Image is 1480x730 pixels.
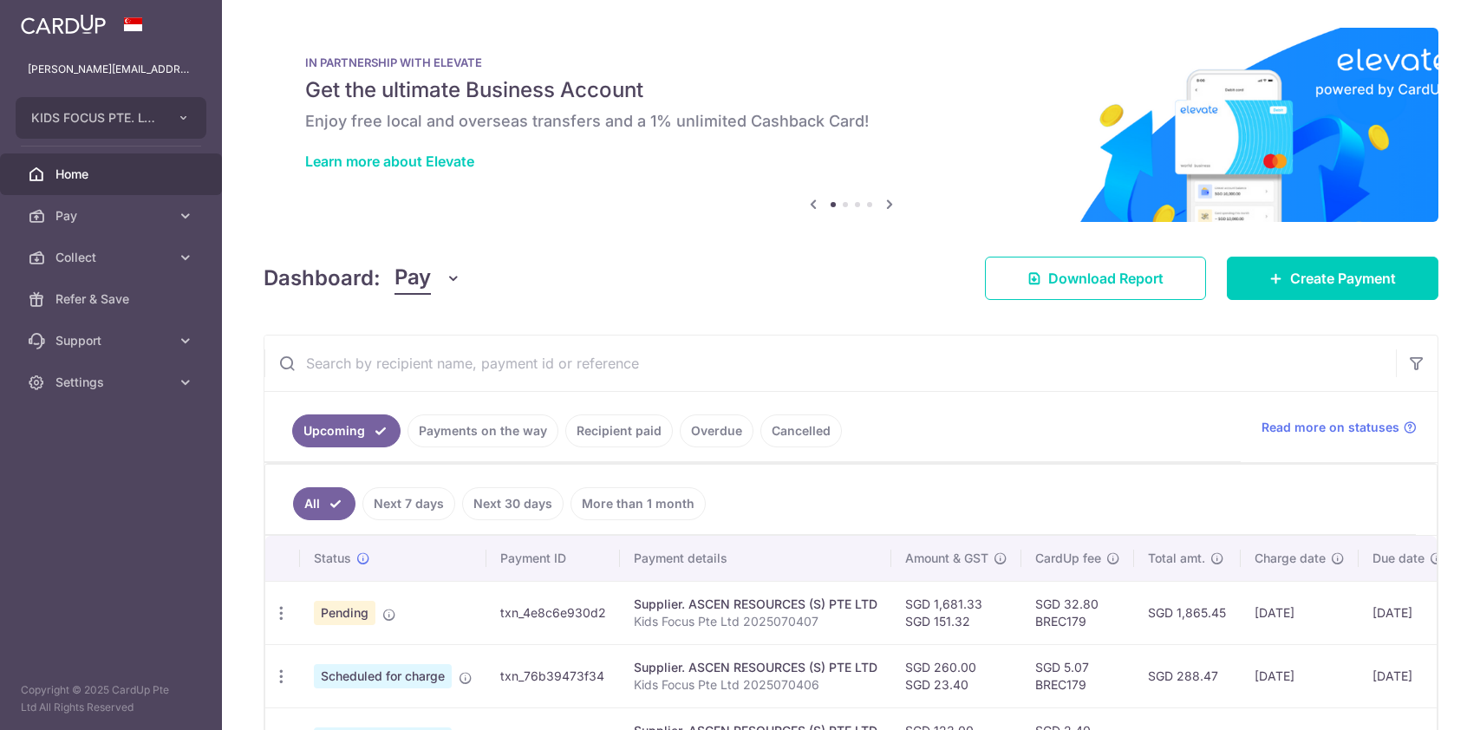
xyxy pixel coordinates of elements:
a: Overdue [680,414,753,447]
span: Refer & Save [55,290,170,308]
a: Recipient paid [565,414,673,447]
td: [DATE] [1359,581,1457,644]
td: SGD 1,865.45 [1134,581,1241,644]
span: Due date [1372,550,1425,567]
td: SGD 260.00 SGD 23.40 [891,644,1021,707]
span: Download Report [1048,268,1164,289]
img: CardUp [21,14,106,35]
p: [PERSON_NAME][EMAIL_ADDRESS][DOMAIN_NAME] [28,61,194,78]
p: Kids Focus Pte Ltd 2025070407 [634,613,877,630]
a: Payments on the way [407,414,558,447]
span: Collect [55,249,170,266]
span: CardUp fee [1035,550,1101,567]
input: Search by recipient name, payment id or reference [264,336,1396,391]
span: Home [55,166,170,183]
a: Read more on statuses [1262,419,1417,436]
th: Payment details [620,536,891,581]
p: IN PARTNERSHIP WITH ELEVATE [305,55,1397,69]
td: txn_76b39473f34 [486,644,620,707]
td: SGD 1,681.33 SGD 151.32 [891,581,1021,644]
button: KIDS FOCUS PTE. LTD. [16,97,206,139]
span: Pending [314,601,375,625]
a: Create Payment [1227,257,1438,300]
a: Upcoming [292,414,401,447]
td: [DATE] [1359,644,1457,707]
span: Status [314,550,351,567]
th: Payment ID [486,536,620,581]
td: [DATE] [1241,644,1359,707]
button: Pay [394,262,461,295]
span: Total amt. [1148,550,1205,567]
span: Scheduled for charge [314,664,452,688]
a: Next 7 days [362,487,455,520]
h4: Dashboard: [264,263,381,294]
td: SGD 5.07 BREC179 [1021,644,1134,707]
h6: Enjoy free local and overseas transfers and a 1% unlimited Cashback Card! [305,111,1397,132]
span: Charge date [1255,550,1326,567]
a: More than 1 month [570,487,706,520]
td: SGD 32.80 BREC179 [1021,581,1134,644]
a: Cancelled [760,414,842,447]
a: Learn more about Elevate [305,153,474,170]
span: KIDS FOCUS PTE. LTD. [31,109,160,127]
span: Read more on statuses [1262,419,1399,436]
a: Download Report [985,257,1206,300]
span: Settings [55,374,170,391]
p: Kids Focus Pte Ltd 2025070406 [634,676,877,694]
td: txn_4e8c6e930d2 [486,581,620,644]
span: Amount & GST [905,550,988,567]
img: Renovation banner [264,28,1438,222]
a: Next 30 days [462,487,564,520]
span: Pay [394,262,431,295]
div: Supplier. ASCEN RESOURCES (S) PTE LTD [634,596,877,613]
span: Support [55,332,170,349]
span: Create Payment [1290,268,1396,289]
span: Pay [55,207,170,225]
h5: Get the ultimate Business Account [305,76,1397,104]
td: [DATE] [1241,581,1359,644]
a: All [293,487,355,520]
div: Supplier. ASCEN RESOURCES (S) PTE LTD [634,659,877,676]
td: SGD 288.47 [1134,644,1241,707]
